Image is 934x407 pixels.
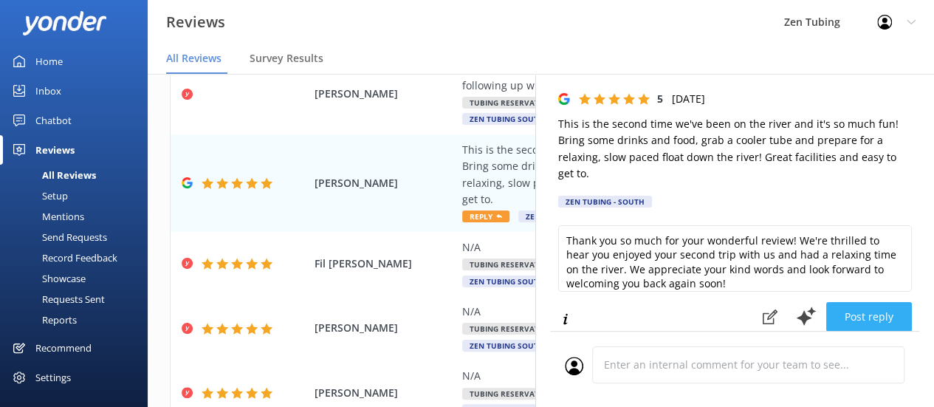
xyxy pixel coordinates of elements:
[462,340,552,352] span: Zen Tubing South
[22,11,107,35] img: yonder-white-logo.png
[250,51,323,66] span: Survey Results
[9,206,84,227] div: Mentions
[462,323,733,335] span: Tubing Reservations • South Asheville's French Broad River
[9,247,148,268] a: Record Feedback
[9,268,86,289] div: Showcase
[9,185,148,206] a: Setup
[462,142,811,208] div: This is the second time we've been on the river and it's so much fun! Bring some drinks and food,...
[315,385,455,401] span: [PERSON_NAME]
[462,304,811,320] div: N/A
[9,227,148,247] a: Send Requests
[9,185,68,206] div: Setup
[9,268,148,289] a: Showcase
[35,106,72,135] div: Chatbot
[462,239,811,256] div: N/A
[9,165,148,185] a: All Reviews
[9,289,105,309] div: Requests Sent
[9,247,117,268] div: Record Feedback
[462,211,509,222] span: Reply
[826,302,912,332] button: Post reply
[558,196,652,208] div: Zen Tubing - South
[35,363,71,392] div: Settings
[315,175,455,191] span: [PERSON_NAME]
[462,276,552,287] span: Zen Tubing South
[565,357,583,375] img: user_profile.svg
[35,135,75,165] div: Reviews
[462,61,811,94] div: Did not go and you have sent numerous unwanted communications following up with a visit I did not...
[35,76,61,106] div: Inbox
[462,368,811,384] div: N/A
[9,309,148,330] a: Reports
[462,113,552,125] span: Zen Tubing South
[518,211,612,222] span: Zen Tubing - South
[462,97,733,109] span: Tubing Reservations • South Asheville's French Broad River
[9,289,148,309] a: Requests Sent
[9,227,107,247] div: Send Requests
[35,333,92,363] div: Recommend
[672,91,705,107] p: [DATE]
[166,51,222,66] span: All Reviews
[9,165,96,185] div: All Reviews
[462,259,733,270] span: Tubing Reservations • South Asheville's French Broad River
[657,92,663,106] span: 5
[315,86,455,102] span: [PERSON_NAME]
[558,225,912,292] textarea: Thank you so much for your wonderful review! We're thrilled to hear you enjoyed your second trip ...
[9,206,148,227] a: Mentions
[315,256,455,272] span: Fil [PERSON_NAME]
[35,47,63,76] div: Home
[315,320,455,336] span: [PERSON_NAME]
[166,10,225,34] h3: Reviews
[9,309,77,330] div: Reports
[558,116,912,182] p: This is the second time we've been on the river and it's so much fun! Bring some drinks and food,...
[462,388,733,400] span: Tubing Reservations • South Asheville's French Broad River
